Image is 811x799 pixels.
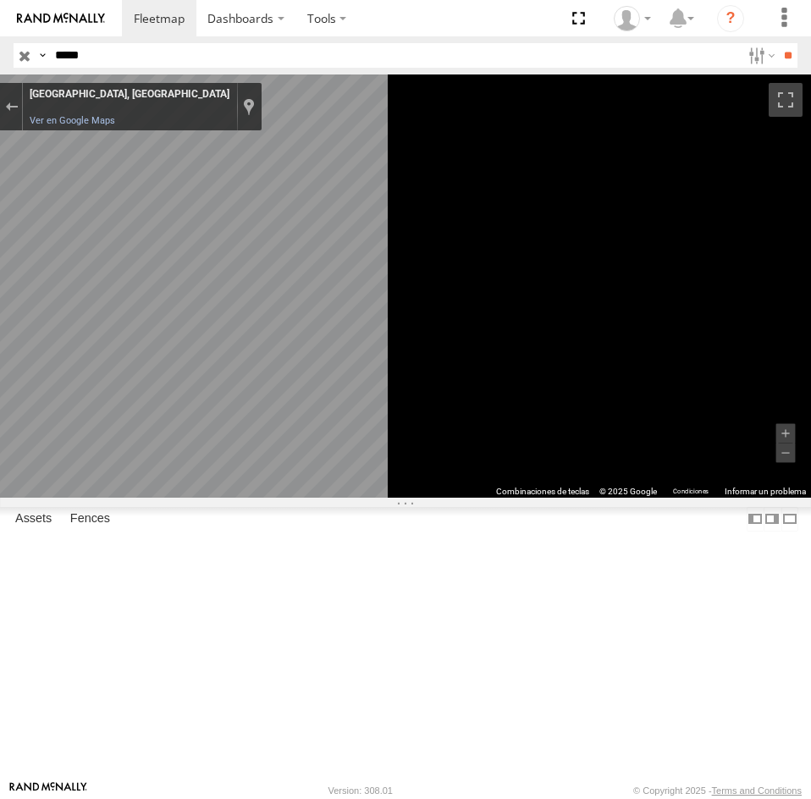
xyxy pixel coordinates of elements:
[30,88,229,102] div: [GEOGRAPHIC_DATA], [GEOGRAPHIC_DATA]
[36,43,49,68] label: Search Query
[769,83,803,117] button: Activar o desactivar la vista de pantalla completa
[496,486,589,498] button: Combinaciones de teclas
[712,785,802,796] a: Terms and Conditions
[776,424,796,444] button: Acercar
[599,487,657,496] span: © 2025 Google
[17,13,105,25] img: rand-logo.svg
[7,507,60,531] label: Assets
[742,43,778,68] label: Search Filter Options
[243,97,255,116] a: Mostrar ubicación en el mapa
[781,507,798,532] label: Hide Summary Table
[30,115,115,126] a: Ver en Google Maps
[633,785,802,796] div: © Copyright 2025 -
[673,488,709,495] a: Condiciones (se abre en una nueva pestaña)
[725,487,806,496] a: Informar un problema
[62,507,119,531] label: Fences
[717,5,744,32] i: ?
[747,507,764,532] label: Dock Summary Table to the Left
[328,785,393,796] div: Version: 308.01
[776,444,796,463] button: Alejar
[764,507,781,532] label: Dock Summary Table to the Right
[9,782,87,799] a: Visit our Website
[608,6,657,31] div: Juan Natividad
